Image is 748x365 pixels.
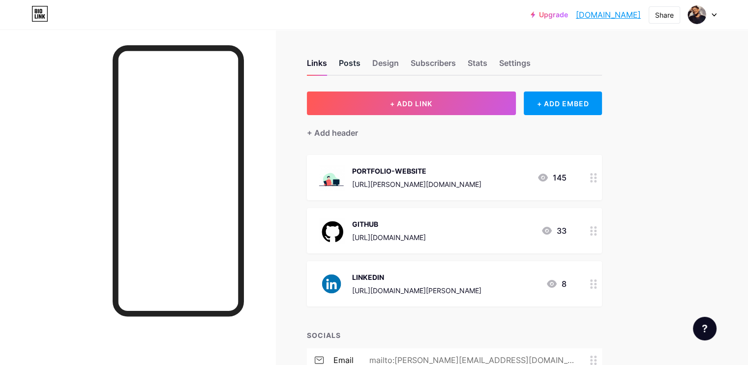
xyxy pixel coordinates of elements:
a: Upgrade [531,11,568,19]
div: LINKEDIN [352,272,481,282]
div: 145 [537,172,567,183]
img: LINKEDIN [319,271,344,297]
div: Links [307,57,327,75]
div: Subscribers [411,57,456,75]
div: [URL][DOMAIN_NAME][PERSON_NAME] [352,285,481,296]
img: yashwanthsai [688,5,706,24]
div: SOCIALS [307,330,602,340]
div: GITHUB [352,219,426,229]
div: Posts [339,57,360,75]
button: + ADD LINK [307,91,516,115]
div: Share [655,10,674,20]
a: [DOMAIN_NAME] [576,9,641,21]
div: [URL][PERSON_NAME][DOMAIN_NAME] [352,179,481,189]
div: PORTFOLIO-WEBSITE [352,166,481,176]
div: Design [372,57,399,75]
div: Stats [468,57,487,75]
div: 33 [541,225,567,237]
div: [URL][DOMAIN_NAME] [352,232,426,243]
div: Settings [499,57,531,75]
img: PORTFOLIO-WEBSITE [319,165,344,190]
span: + ADD LINK [390,99,432,108]
img: GITHUB [319,218,344,243]
div: + Add header [307,127,358,139]
div: 8 [546,278,567,290]
div: + ADD EMBED [524,91,602,115]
